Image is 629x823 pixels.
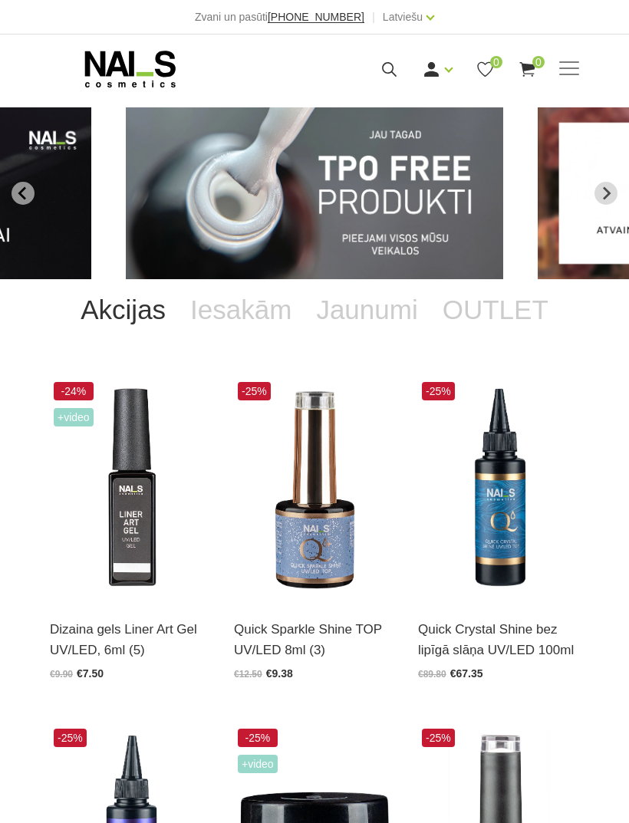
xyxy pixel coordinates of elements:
[238,382,271,400] span: -25%
[372,8,375,26] span: |
[50,669,73,680] span: €9.90
[594,182,617,205] button: Next slide
[476,60,495,79] a: 0
[266,667,293,680] span: €9.38
[54,408,94,426] span: +Video
[418,378,579,600] img: Virsējais pārklājums bez lipīgā slāņa un UV zilā pārklājuma. Nodrošina izcilu spīdumu manikīram l...
[234,669,262,680] span: €12.50
[532,56,545,68] span: 0
[518,60,537,79] a: 0
[77,667,104,680] span: €7.50
[268,12,364,23] a: [PHONE_NUMBER]
[430,279,561,341] a: OUTLET
[450,667,483,680] span: €67.35
[178,279,304,341] a: Iesakām
[238,729,278,747] span: -25%
[54,382,94,400] span: -24%
[12,182,35,205] button: Go to last slide
[234,619,395,660] a: Quick Sparkle Shine TOP UV/LED 8ml (3)
[418,669,446,680] span: €89.80
[68,279,178,341] a: Akcijas
[195,8,364,26] div: Zvani un pasūti
[268,11,364,23] span: [PHONE_NUMBER]
[238,755,278,773] span: +Video
[126,107,503,279] li: 1 of 14
[490,56,502,68] span: 0
[422,382,455,400] span: -25%
[304,279,430,341] a: Jaunumi
[50,378,211,600] img: Liner Art Gel - UV/LED dizaina gels smalku, vienmērīgu, pigmentētu līniju zīmēšanai.Lielisks palī...
[422,729,455,747] span: -25%
[50,619,211,660] a: Dizaina gels Liner Art Gel UV/LED, 6ml (5)
[418,619,579,660] a: Quick Crystal Shine bez lipīgā slāņa UV/LED 100ml
[383,8,423,26] a: Latviešu
[234,378,395,600] img: Virsējais pārklājums bez lipīgā slāņa ar mirdzuma efektu.Pieejami 3 veidi:* Starlight - ar smalkā...
[54,729,87,747] span: -25%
